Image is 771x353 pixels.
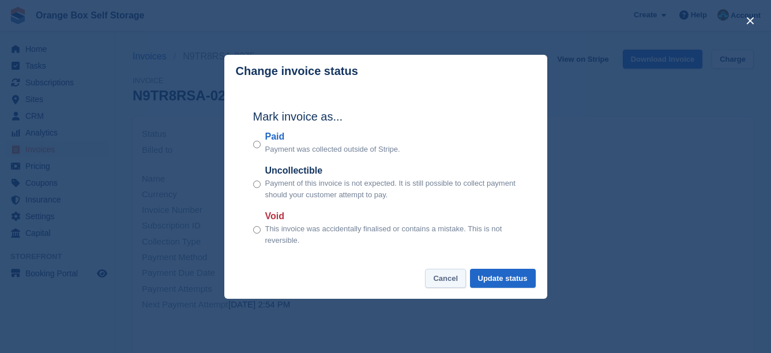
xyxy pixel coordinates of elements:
[253,108,518,125] h2: Mark invoice as...
[265,130,400,144] label: Paid
[265,144,400,155] p: Payment was collected outside of Stripe.
[265,209,518,223] label: Void
[265,178,518,200] p: Payment of this invoice is not expected. It is still possible to collect payment should your cust...
[265,223,518,246] p: This invoice was accidentally finalised or contains a mistake. This is not reversible.
[236,65,358,78] p: Change invoice status
[265,164,518,178] label: Uncollectible
[425,269,466,288] button: Cancel
[741,12,759,30] button: close
[470,269,536,288] button: Update status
